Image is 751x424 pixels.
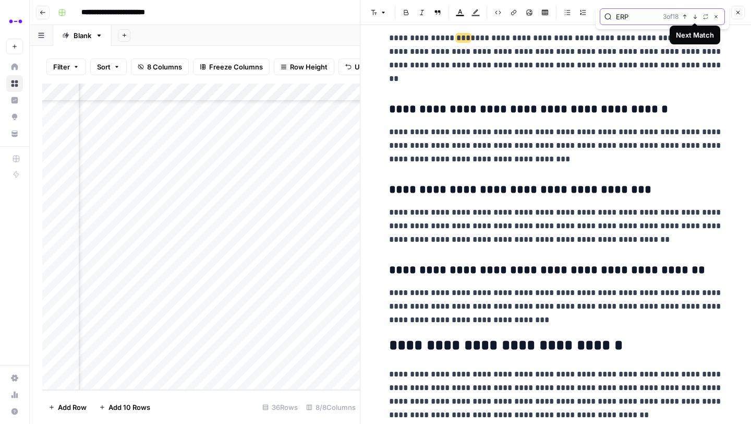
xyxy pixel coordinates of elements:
[209,62,263,72] span: Freeze Columns
[302,399,360,416] div: 8/8 Columns
[355,62,372,72] span: Undo
[663,12,679,21] span: 3 of 18
[131,58,189,75] button: 8 Columns
[258,399,302,416] div: 36 Rows
[42,399,93,416] button: Add Row
[616,11,659,22] input: Search
[6,58,23,75] a: Home
[193,58,270,75] button: Freeze Columns
[6,125,23,142] a: Your Data
[6,12,25,31] img: Abacum Logo
[58,402,87,413] span: Add Row
[53,25,112,46] a: Blank
[6,403,23,420] button: Help + Support
[97,62,111,72] span: Sort
[108,402,150,413] span: Add 10 Rows
[93,399,156,416] button: Add 10 Rows
[6,109,23,125] a: Opportunities
[274,58,334,75] button: Row Height
[290,62,328,72] span: Row Height
[6,370,23,386] a: Settings
[6,92,23,109] a: Insights
[74,30,91,41] div: Blank
[90,58,127,75] button: Sort
[338,58,379,75] button: Undo
[6,386,23,403] a: Usage
[6,75,23,92] a: Browse
[676,30,714,40] div: Next Match
[6,8,23,34] button: Workspace: Abacum
[46,58,86,75] button: Filter
[147,62,182,72] span: 8 Columns
[53,62,70,72] span: Filter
